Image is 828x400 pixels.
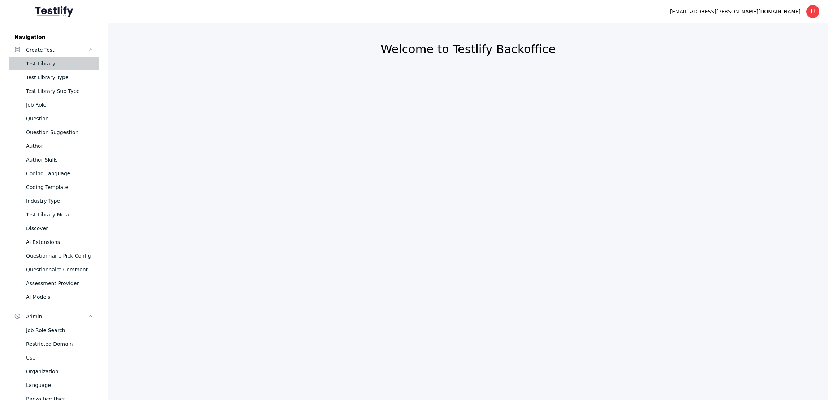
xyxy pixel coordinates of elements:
div: Questionnaire Pick Config [26,251,94,260]
div: Test Library Type [26,73,94,82]
a: Test Library [9,57,99,70]
a: Job Role [9,98,99,112]
div: Restricted Domain [26,340,94,348]
a: Discover [9,221,99,235]
img: Testlify - Backoffice [35,6,73,17]
a: Language [9,378,99,392]
a: Organization [9,365,99,378]
div: U [806,5,819,18]
div: Question [26,114,94,123]
div: Admin [26,312,88,321]
div: Industry Type [26,197,94,205]
a: Questionnaire Pick Config [9,249,99,263]
div: Questionnaire Comment [26,265,94,274]
a: Question [9,112,99,125]
div: Question Suggestion [26,128,94,137]
a: User [9,351,99,365]
a: Author [9,139,99,153]
div: Ai Models [26,293,94,301]
a: Assessment Provider [9,276,99,290]
div: Organization [26,367,94,376]
div: Assessment Provider [26,279,94,288]
a: Coding Template [9,180,99,194]
a: Test Library Meta [9,208,99,221]
div: Author Skills [26,155,94,164]
div: Test Library [26,59,94,68]
a: Ai Models [9,290,99,304]
a: Job Role Search [9,323,99,337]
div: Job Role Search [26,326,94,335]
a: Test Library Type [9,70,99,84]
h2: Welcome to Testlify Backoffice [126,42,811,56]
div: Test Library Meta [26,210,94,219]
div: Create Test [26,46,88,54]
label: Navigation [9,34,99,40]
div: User [26,353,94,362]
a: Question Suggestion [9,125,99,139]
a: Author Skills [9,153,99,167]
a: Questionnaire Comment [9,263,99,276]
div: Coding Template [26,183,94,192]
div: Ai Extensions [26,238,94,246]
a: Coding Language [9,167,99,180]
a: Restricted Domain [9,337,99,351]
a: Ai Extensions [9,235,99,249]
div: Job Role [26,100,94,109]
div: Language [26,381,94,390]
div: [EMAIL_ADDRESS][PERSON_NAME][DOMAIN_NAME] [670,7,801,16]
a: Test Library Sub Type [9,84,99,98]
div: Test Library Sub Type [26,87,94,95]
div: Discover [26,224,94,233]
a: Industry Type [9,194,99,208]
div: Author [26,142,94,150]
div: Coding Language [26,169,94,178]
